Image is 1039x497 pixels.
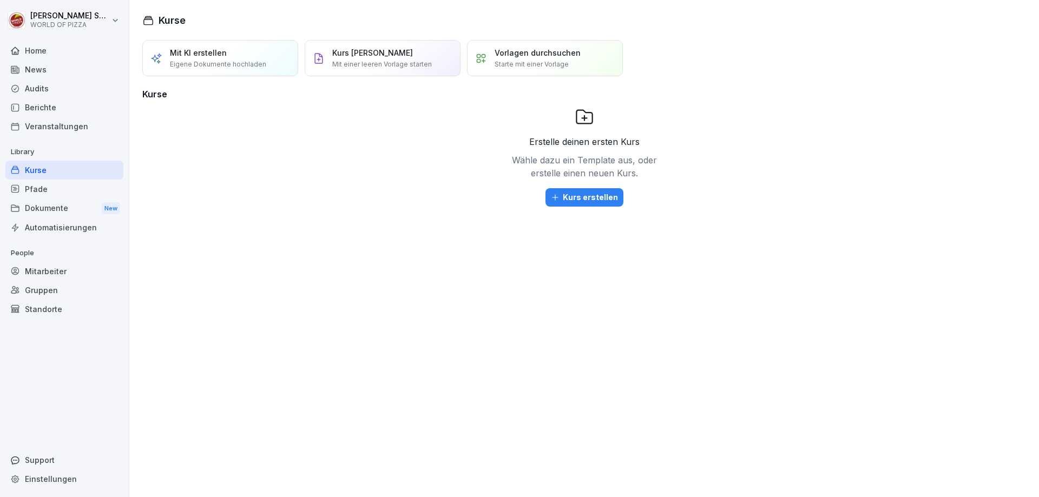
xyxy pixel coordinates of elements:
[5,143,123,161] p: Library
[30,11,109,21] p: [PERSON_NAME] Sumhayev
[332,59,432,69] p: Mit einer leeren Vorlage starten
[5,161,123,180] a: Kurse
[142,88,1026,101] h3: Kurse
[5,198,123,218] div: Dokumente
[5,281,123,300] a: Gruppen
[5,98,123,117] a: Berichte
[529,135,640,148] p: Erstelle deinen ersten Kurs
[545,188,623,207] button: Kurs erstellen
[5,469,123,488] a: Einstellungen
[495,59,569,69] p: Starte mit einer Vorlage
[5,41,123,60] a: Home
[159,13,186,28] h1: Kurse
[5,244,123,262] p: People
[5,79,123,98] a: Audits
[30,21,109,29] p: WORLD OF PIZZA
[5,262,123,281] a: Mitarbeiter
[5,180,123,198] a: Pfade
[495,47,581,58] p: Vorlagen durchsuchen
[102,202,120,215] div: New
[170,59,266,69] p: Eigene Dokumente hochladen
[551,191,618,203] div: Kurs erstellen
[5,117,123,136] a: Veranstaltungen
[5,218,123,237] a: Automatisierungen
[332,47,413,58] p: Kurs [PERSON_NAME]
[5,60,123,79] a: News
[170,47,227,58] p: Mit KI erstellen
[5,450,123,469] div: Support
[5,198,123,218] a: DokumenteNew
[509,154,660,180] p: Wähle dazu ein Template aus, oder erstelle einen neuen Kurs.
[5,300,123,319] a: Standorte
